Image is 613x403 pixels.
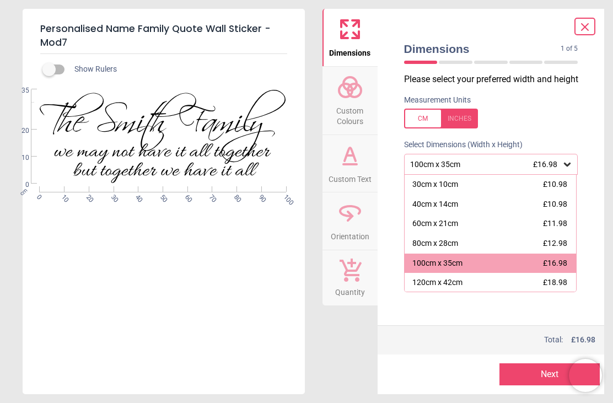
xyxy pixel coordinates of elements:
[256,193,264,200] span: 90
[543,259,567,267] span: £16.98
[84,193,91,200] span: 20
[59,193,66,200] span: 10
[232,193,239,200] span: 80
[412,258,463,269] div: 100cm x 35cm
[569,359,602,392] iframe: Brevo live chat
[533,160,557,169] span: £16.98
[322,192,378,250] button: Orientation
[182,193,190,200] span: 60
[281,193,288,200] span: 100
[207,193,214,200] span: 70
[133,193,140,200] span: 40
[322,250,378,305] button: Quantity
[49,63,305,76] div: Show Rulers
[412,179,458,190] div: 30cm x 10cm
[8,153,29,163] span: 10
[331,226,369,243] span: Orientation
[158,193,165,200] span: 50
[576,335,595,344] span: 16.98
[404,73,587,85] p: Please select your preferred width and height
[329,42,370,59] span: Dimensions
[395,139,523,151] label: Select Dimensions (Width x Height)
[335,282,365,298] span: Quantity
[412,238,458,249] div: 80cm x 28cm
[8,86,29,95] span: 35
[322,135,378,192] button: Custom Text
[324,100,377,127] span: Custom Colours
[571,335,595,346] span: £
[543,239,567,248] span: £12.98
[561,44,578,53] span: 1 of 5
[403,335,596,346] div: Total:
[412,218,458,229] div: 60cm x 21cm
[404,41,561,57] span: Dimensions
[543,278,567,287] span: £18.98
[404,95,471,106] label: Measurement Units
[543,219,567,228] span: £11.98
[322,9,378,66] button: Dimensions
[322,67,378,135] button: Custom Colours
[40,18,287,54] h5: Personalised Name Family Quote Wall Sticker - Mod7
[409,160,562,169] div: 100cm x 35cm
[543,180,567,189] span: £10.98
[109,193,116,200] span: 30
[412,277,463,288] div: 120cm x 42cm
[8,126,29,136] span: 20
[412,199,458,210] div: 40cm x 14cm
[543,200,567,208] span: £10.98
[329,169,372,185] span: Custom Text
[19,186,29,196] span: cm
[499,363,600,385] button: Next
[8,180,29,190] span: 0
[35,193,42,200] span: 0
